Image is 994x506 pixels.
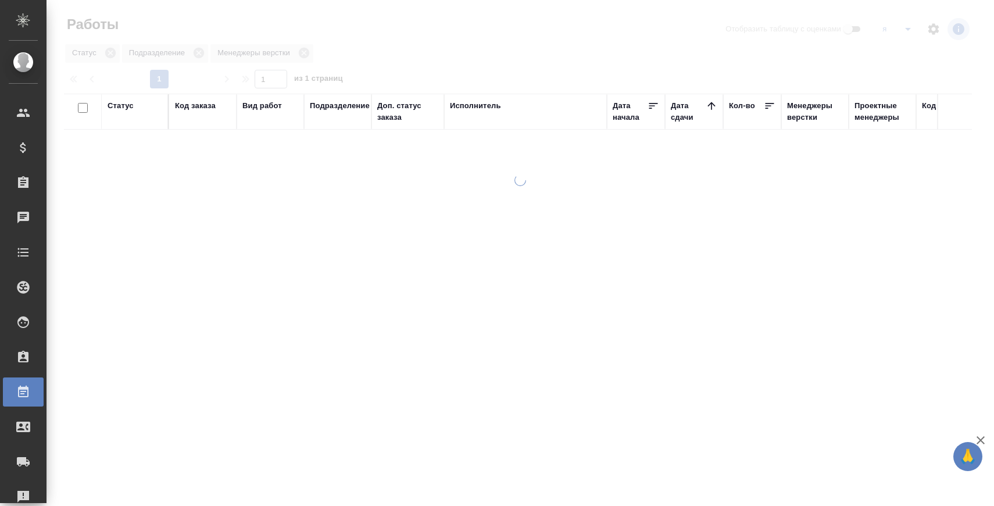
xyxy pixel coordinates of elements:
[671,100,706,123] div: Дата сдачи
[787,100,843,123] div: Менеджеры верстки
[175,100,216,112] div: Код заказа
[310,100,370,112] div: Подразделение
[958,444,978,469] span: 🙏
[953,442,982,471] button: 🙏
[377,100,438,123] div: Доп. статус заказа
[450,100,501,112] div: Исполнитель
[242,100,282,112] div: Вид работ
[613,100,648,123] div: Дата начала
[108,100,134,112] div: Статус
[922,100,967,112] div: Код работы
[729,100,755,112] div: Кол-во
[854,100,910,123] div: Проектные менеджеры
